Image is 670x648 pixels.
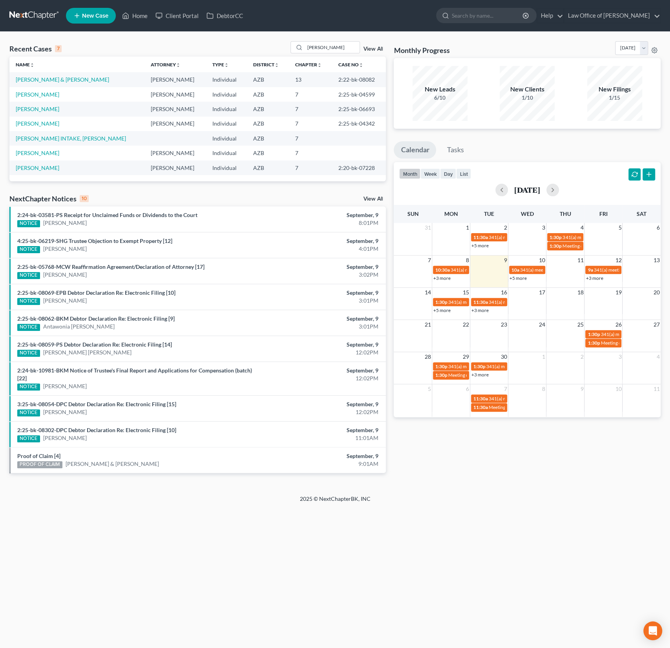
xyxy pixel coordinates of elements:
[562,234,638,240] span: 341(a) meeting for [PERSON_NAME]
[16,91,59,98] a: [PERSON_NAME]
[332,117,386,131] td: 2:25-bk-04342
[16,76,109,83] a: [PERSON_NAME] & [PERSON_NAME]
[435,267,450,273] span: 10:30a
[541,223,546,232] span: 3
[289,72,332,87] td: 13
[462,352,470,361] span: 29
[17,212,197,218] a: 2:24-bk-03581-PS Receipt for Unclaimed Funds or Dividends to the Court
[541,384,546,394] span: 8
[448,363,562,369] span: 341(a) meeting for [PERSON_NAME] [PERSON_NAME]
[263,460,378,468] div: 9:01AM
[305,42,360,53] input: Search by name...
[16,62,35,68] a: Nameunfold_more
[433,307,451,313] a: +5 more
[17,289,175,296] a: 2:25-bk-08069-EPB Debtor Declaration Re: Electronic Filing [10]
[614,256,622,265] span: 12
[399,168,420,179] button: month
[500,288,508,297] span: 16
[588,331,600,337] span: 1:30p
[489,404,576,410] span: Meeting of Creditors for [PERSON_NAME]
[484,210,494,217] span: Tue
[289,161,332,175] td: 7
[427,384,432,394] span: 5
[151,62,181,68] a: Attorneyunfold_more
[263,367,378,374] div: September, 9
[617,352,622,361] span: 3
[17,427,176,433] a: 2:25-bk-08302-DPC Debtor Declaration Re: Electronic Filing [10]
[16,120,59,127] a: [PERSON_NAME]
[17,298,40,305] div: NOTICE
[246,72,289,87] td: AZB
[465,223,470,232] span: 1
[550,243,562,249] span: 1:30p
[246,146,289,160] td: AZB
[263,263,378,271] div: September, 9
[564,9,660,23] a: Law Office of [PERSON_NAME]
[473,363,486,369] span: 1:30p
[599,210,608,217] span: Fri
[224,63,229,68] i: unfold_more
[509,275,527,281] a: +5 more
[206,102,246,116] td: Individual
[500,85,555,94] div: New Clients
[465,256,470,265] span: 8
[16,106,59,112] a: [PERSON_NAME]
[263,245,378,253] div: 4:01PM
[295,62,322,68] a: Chapterunfold_more
[500,320,508,329] span: 23
[465,384,470,394] span: 6
[274,63,279,68] i: unfold_more
[9,194,89,203] div: NextChapter Notices
[427,256,432,265] span: 7
[332,72,386,87] td: 2:22-bk-08082
[263,349,378,356] div: 12:02PM
[473,234,488,240] span: 11:30a
[289,131,332,146] td: 7
[263,426,378,434] div: September, 9
[471,307,489,313] a: +3 more
[17,220,40,227] div: NOTICE
[43,297,87,305] a: [PERSON_NAME]
[407,210,418,217] span: Sun
[17,383,40,391] div: NOTICE
[206,146,246,160] td: Individual
[538,288,546,297] span: 17
[617,223,622,232] span: 5
[80,195,89,202] div: 10
[263,323,378,330] div: 3:01PM
[503,223,508,232] span: 2
[579,352,584,361] span: 2
[588,267,593,273] span: 9a
[538,320,546,329] span: 24
[489,299,606,305] span: 341(a) meeting for [PERSON_NAME] & [PERSON_NAME]
[653,384,661,394] span: 11
[653,288,661,297] span: 20
[55,45,62,52] div: 7
[448,372,573,378] span: Meeting of Creditors for [PERSON_NAME] [PERSON_NAME]
[424,223,432,232] span: 31
[587,94,642,102] div: 1/15
[263,297,378,305] div: 3:01PM
[643,621,662,640] div: Open Intercom Messenger
[444,210,458,217] span: Mon
[111,495,559,509] div: 2025 © NextChapterBK, INC
[253,62,279,68] a: Districtunfold_more
[614,384,622,394] span: 10
[118,9,152,23] a: Home
[17,246,40,253] div: NOTICE
[16,135,126,142] a: [PERSON_NAME] INTAKE, [PERSON_NAME]
[246,117,289,131] td: AZB
[206,131,246,146] td: Individual
[9,44,62,53] div: Recent Cases
[263,219,378,227] div: 8:01PM
[206,161,246,175] td: Individual
[520,267,596,273] span: 341(a) meeting for [PERSON_NAME]
[17,461,62,468] div: PROOF OF CLAIM
[413,85,467,94] div: New Leads
[514,186,540,194] h2: [DATE]
[363,46,383,52] a: View All
[263,237,378,245] div: September, 9
[16,150,59,156] a: [PERSON_NAME]
[263,341,378,349] div: September, 9
[562,243,650,249] span: Meeting of Creditors for [PERSON_NAME]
